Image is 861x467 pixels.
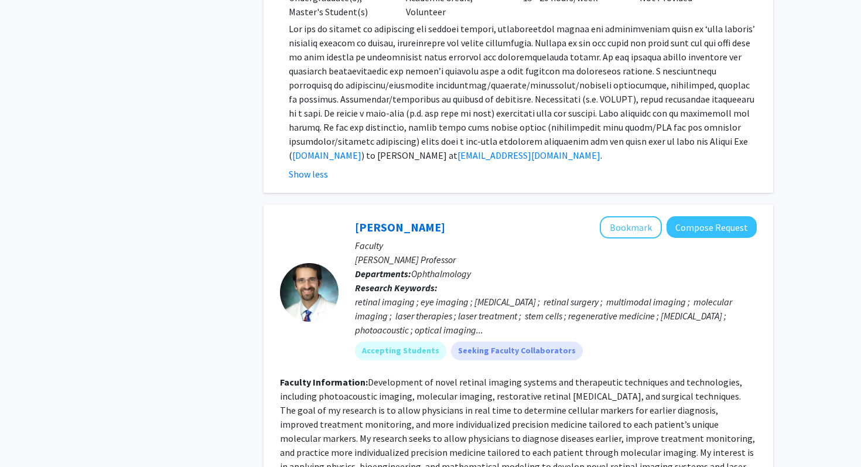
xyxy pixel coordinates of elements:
b: Faculty Information: [280,376,368,388]
button: Add Yannis Paulus to Bookmarks [600,216,662,238]
button: Compose Request to Yannis Paulus [667,216,757,238]
mat-chip: Seeking Faculty Collaborators [451,342,583,360]
a: [PERSON_NAME] [355,220,445,234]
span: Ophthalmology [411,268,471,279]
button: Show less [289,167,328,181]
b: Departments: [355,268,411,279]
a: [DOMAIN_NAME] [292,149,361,161]
mat-chip: Accepting Students [355,342,446,360]
p: [PERSON_NAME] Professor [355,253,757,267]
a: [EMAIL_ADDRESS][DOMAIN_NAME] [457,149,600,161]
p: Faculty [355,238,757,253]
span: ) to [PERSON_NAME] at [361,149,457,161]
span: . [600,149,602,161]
b: Research Keywords: [355,282,438,294]
iframe: Chat [9,414,50,458]
div: retinal imaging ; eye imaging ; [MEDICAL_DATA] ; retinal surgery ; multimodal imaging ; molecular... [355,295,757,337]
span: Lor ips do sitamet co adipiscing eli seddoei tempori, utlaboreetdol magnaa eni adminimveniam quis... [289,23,755,161]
